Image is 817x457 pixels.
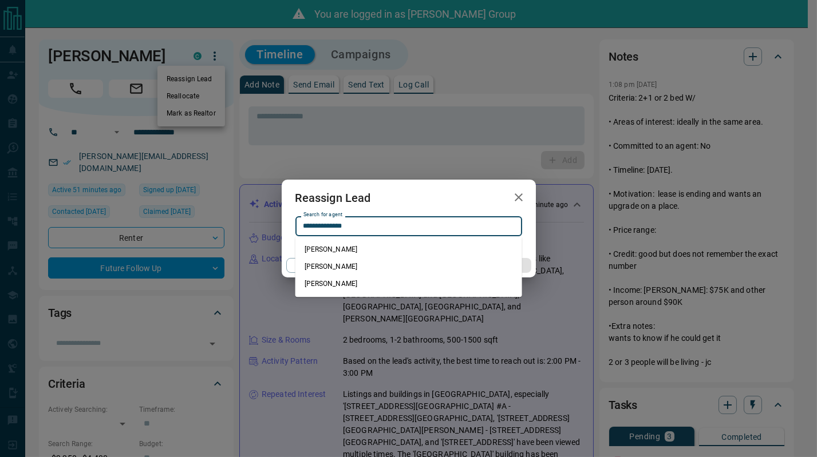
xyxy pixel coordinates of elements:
li: [PERSON_NAME] [295,258,522,275]
li: [PERSON_NAME] [295,275,522,292]
li: [PERSON_NAME] [295,241,522,258]
label: Search for agent [303,211,342,218]
h2: Reassign Lead [282,180,385,216]
button: Cancel [286,258,384,273]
